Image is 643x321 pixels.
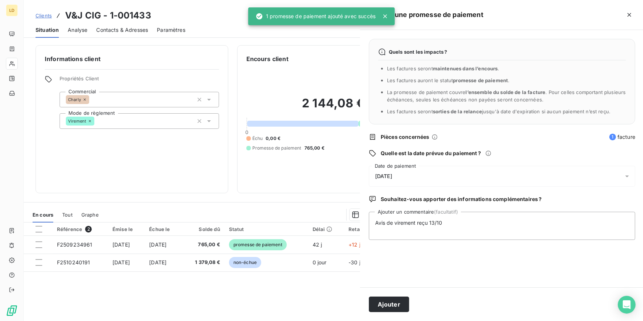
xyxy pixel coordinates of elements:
span: La promesse de paiement couvre . Pour celles comportant plusieurs échéances, seules les échéances... [387,89,626,103]
span: [DATE] [375,173,392,179]
span: 1 [609,134,616,140]
span: promesse de paiement [453,77,508,83]
h5: Ajouter une promesse de paiement [369,10,484,20]
button: Ajouter [369,297,409,312]
span: maintenues dans l’encours [433,66,498,71]
span: Les factures auront le statut . [387,77,510,83]
span: Souhaitez-vous apporter des informations complémentaires ? [381,195,542,203]
span: Les factures seront . [387,66,499,71]
span: facture [609,133,635,141]
span: Quelle est la date prévue du paiement ? [381,150,481,157]
span: Les factures seront jusqu'à date d'expiration si aucun paiement n’est reçu. [387,108,610,114]
span: Quels sont les impacts ? [389,49,447,55]
span: Pièces concernées [381,133,430,141]
textarea: Avis de virement reçu 13/10 [369,212,635,240]
span: l’ensemble du solde de la facture [465,89,545,95]
div: Open Intercom Messenger [618,296,636,314]
span: sorties de la relance [433,108,482,114]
